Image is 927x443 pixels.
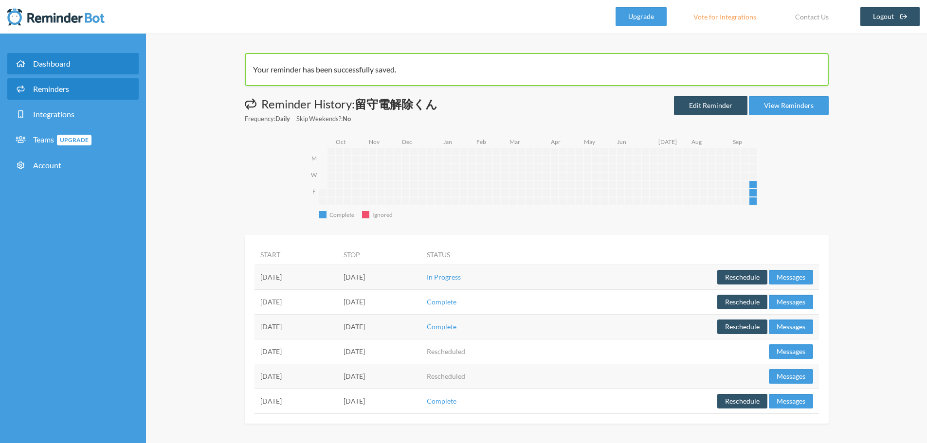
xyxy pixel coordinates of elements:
[7,53,139,74] a: Dashboard
[658,138,677,145] text: [DATE]
[421,339,547,364] td: Rescheduled
[245,114,290,124] small: Frequency:
[254,339,338,364] td: [DATE]
[245,96,437,112] h1: Reminder History:
[7,155,139,176] a: Account
[369,138,380,145] text: Nov
[717,270,767,284] button: Reschedule
[7,78,139,100] a: Reminders
[7,104,139,125] a: Integrations
[769,369,813,384] button: Messages
[33,109,74,119] span: Integrations
[33,160,61,170] span: Account
[421,265,547,289] td: In Progress
[275,115,290,123] strong: Daily
[733,138,742,145] text: Sep
[7,129,139,151] a: TeamsUpgrade
[338,289,421,314] td: [DATE]
[717,295,767,309] button: Reschedule
[476,138,486,145] text: Feb
[7,7,105,26] img: Reminder Bot
[616,7,667,26] a: Upgrade
[584,138,596,145] text: May
[674,96,747,115] a: Edit Reminder
[33,135,91,144] span: Teams
[338,339,421,364] td: [DATE]
[338,364,421,389] td: [DATE]
[312,188,315,195] text: F
[749,96,829,115] a: View Reminders
[421,364,547,389] td: Rescheduled
[783,7,841,26] a: Contact Us
[338,314,421,339] td: [DATE]
[57,135,91,145] span: Upgrade
[681,7,768,26] a: Vote for Integrations
[717,319,767,334] button: Reschedule
[509,138,520,145] text: Mar
[421,389,547,413] td: Complete
[769,270,813,284] button: Messages
[769,394,813,408] button: Messages
[254,289,338,314] td: [DATE]
[769,319,813,334] button: Messages
[336,138,346,145] text: Oct
[311,171,317,178] text: W
[860,7,920,26] a: Logout
[421,314,547,339] td: Complete
[617,138,626,145] text: Jun
[311,155,316,162] text: M
[254,265,338,289] td: [DATE]
[421,289,547,314] td: Complete
[338,245,421,265] th: Stop
[338,389,421,413] td: [DATE]
[717,394,767,408] button: Reschedule
[296,114,351,124] small: Skip Weekends?:
[338,265,421,289] td: [DATE]
[33,59,71,68] span: Dashboard
[443,138,452,145] text: Jan
[254,245,338,265] th: Start
[769,295,813,309] button: Messages
[254,314,338,339] td: [DATE]
[343,115,351,123] strong: No
[691,138,702,145] text: Aug
[421,245,547,265] th: Status
[254,364,338,389] td: [DATE]
[329,211,354,218] text: Complete
[355,97,437,111] strong: 留守電解除くん
[769,344,813,359] button: Messages
[254,389,338,413] td: [DATE]
[402,138,412,145] text: Dec
[372,211,393,218] text: Ignored
[551,138,561,145] text: Apr
[253,65,396,74] span: Your reminder has been successfully saved.
[33,84,69,93] span: Reminders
